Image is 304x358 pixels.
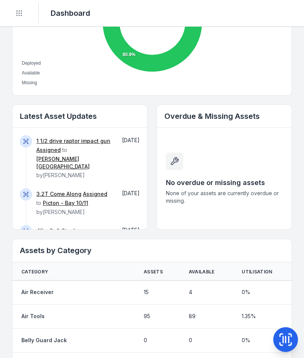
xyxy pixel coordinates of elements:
a: Assigned [83,190,107,198]
span: 0 [189,337,192,344]
span: 1.35 % [242,312,256,320]
span: Deployed [22,61,41,66]
h3: No overdue or missing assets [166,177,283,188]
span: 0 % [242,288,250,296]
button: Toggle navigation [12,6,26,20]
span: Missing [22,80,37,85]
span: Assets [144,269,163,275]
a: 1 1/2 drive raptor impact gun [36,137,110,145]
a: Assigned [36,146,61,154]
span: [DATE] [122,227,140,233]
a: 4lbs Soft Steel sledgehammer [36,227,111,242]
span: [DATE] [122,190,140,196]
span: 95 [144,312,150,320]
span: 15 [144,288,149,296]
span: [DATE] [122,137,140,143]
span: to by [PERSON_NAME] [36,228,111,275]
span: 4 [189,288,192,296]
a: Air Receiver [21,288,54,296]
a: Picton - Bay 10/11 [43,199,88,207]
h2: Overdue & Missing Assets [164,111,284,121]
a: Air Tools [21,312,45,320]
h2: Assets by Category [20,245,284,256]
span: 0 [144,337,147,344]
time: 6/10/2025, 7:42:23 am [122,190,140,196]
span: Utilisation [242,269,272,275]
span: Available [22,70,40,76]
time: 6/10/2025, 8:36:06 am [122,137,140,143]
span: None of your assets are currently overdue or missing. [166,190,283,205]
h2: Latest Asset Updates [20,111,140,121]
a: 3.2T Come Along [36,190,81,198]
h2: Dashboard [51,8,90,18]
span: Available [189,269,215,275]
span: Category [21,269,48,275]
span: 0 % [242,337,250,344]
span: to by [PERSON_NAME] [36,191,107,215]
a: Belly Guard Jack [21,337,67,344]
time: 6/10/2025, 6:25:53 am [122,227,140,233]
span: to by [PERSON_NAME] [36,138,111,178]
span: 89 [189,312,196,320]
a: [PERSON_NAME][GEOGRAPHIC_DATA] [36,155,111,170]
